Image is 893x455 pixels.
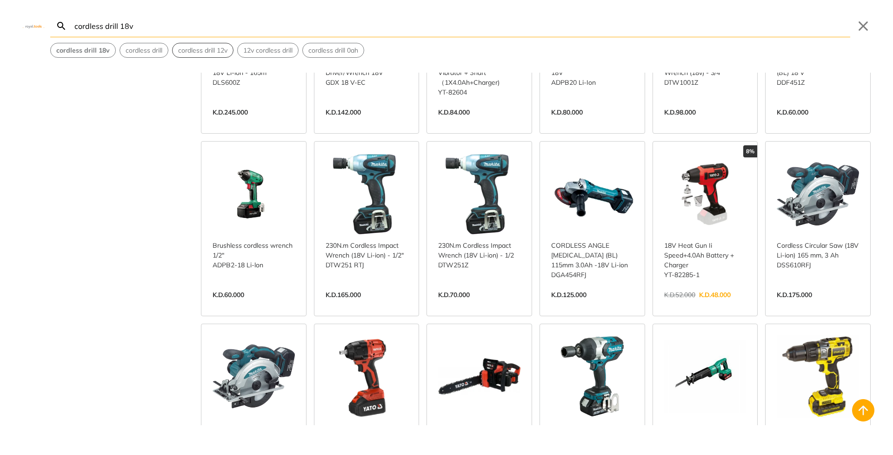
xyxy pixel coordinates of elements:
button: Close [856,19,871,34]
span: cordless drill 12v [178,46,227,55]
input: Search… [73,15,850,37]
div: Suggestion: cordless drill [120,43,168,58]
span: 12v cordless drill [243,46,293,55]
svg: Search [56,20,67,32]
button: Select suggestion: cordless drill [120,43,168,57]
button: Select suggestion: cordless drill 18v [51,43,115,57]
div: Suggestion: cordless drill 18v [50,43,116,58]
button: Select suggestion: cordless drill 0ah [303,43,364,57]
div: 8% [743,145,757,157]
div: Suggestion: 12v cordless drill [237,43,299,58]
button: Select suggestion: cordless drill 12v [173,43,233,57]
div: Suggestion: cordless drill 12v [172,43,233,58]
button: Select suggestion: 12v cordless drill [238,43,298,57]
strong: cordless drill 18v [56,46,110,54]
span: cordless drill [126,46,162,55]
div: Suggestion: cordless drill 0ah [302,43,364,58]
img: Close [22,24,45,28]
svg: Back to top [856,403,871,418]
button: Back to top [852,399,874,421]
span: cordless drill 0ah [308,46,358,55]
